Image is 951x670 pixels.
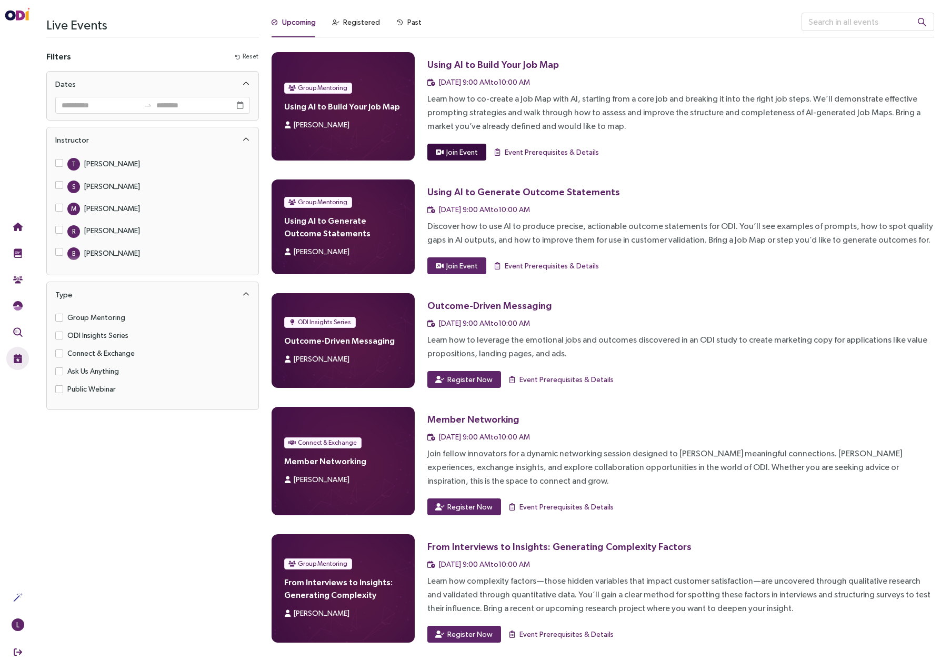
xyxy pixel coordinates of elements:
button: Actions [6,586,29,609]
button: Reset [235,51,259,62]
div: Learn how to leverage the emotional jobs and outcomes discovered in an ODI study to create market... [427,333,934,361]
button: Join Event [427,257,486,274]
div: Dates [55,78,76,91]
span: [PERSON_NAME] [294,355,349,363]
div: Upcoming [282,16,316,28]
span: [DATE] 9:00 AM to 10:00 AM [439,78,530,86]
img: Live Events [13,354,23,363]
div: [PERSON_NAME] [84,225,140,236]
span: [PERSON_NAME] [294,121,349,129]
span: R [72,225,75,238]
div: Instructor [47,127,258,153]
button: Register Now [427,498,501,515]
button: Event Prerequisites & Details [507,626,614,643]
button: Register Now [427,371,501,388]
h4: Using AI to Build Your Job Map [284,100,403,113]
span: Group Mentoring [298,197,347,207]
button: Needs Framework [6,294,29,317]
div: Learn how complexity factors—those hidden variables that impact customer satisfaction—are uncover... [427,574,934,615]
span: [DATE] 9:00 AM to 10:00 AM [439,319,530,327]
span: Connect & Exchange [63,347,139,359]
img: Outcome Validation [13,327,23,337]
span: [PERSON_NAME] [294,247,349,256]
span: [DATE] 9:00 AM to 10:00 AM [439,205,530,214]
button: Event Prerequisites & Details [493,144,599,161]
button: Community [6,268,29,291]
div: [PERSON_NAME] [84,247,140,259]
span: Group Mentoring [63,312,129,323]
span: ODI Insights Series [298,317,351,327]
div: Instructor [55,134,89,146]
button: Home [6,215,29,238]
h4: Member Networking [284,455,403,467]
button: Outcome Validation [6,321,29,344]
span: Register Now [447,501,493,513]
h4: Using AI to Generate Outcome Statements [284,214,403,239]
button: Join Event [427,144,486,161]
span: Event Prerequisites & Details [519,374,614,385]
span: S [72,181,75,193]
h4: Filters [46,50,71,63]
span: Join Event [446,146,478,158]
span: [PERSON_NAME] [294,609,349,617]
img: Training [13,248,23,258]
div: Past [407,16,422,28]
span: swap-right [144,101,152,109]
img: Community [13,275,23,284]
span: [DATE] 9:00 AM to 10:00 AM [439,433,530,441]
div: Type [55,288,72,301]
span: B [72,247,75,260]
input: Search in all events [802,13,934,31]
span: L [16,618,19,631]
div: Member Networking [427,413,519,426]
span: search [917,17,927,27]
span: Ask Us Anything [63,365,123,377]
span: Public Webinar [63,383,120,395]
div: [PERSON_NAME] [84,181,140,192]
span: Event Prerequisites & Details [519,628,614,640]
div: Using AI to Generate Outcome Statements [427,185,620,198]
div: Using AI to Build Your Job Map [427,58,559,71]
div: Discover how to use AI to produce precise, actionable outcome statements for ODI. You’ll see exam... [427,219,934,247]
button: Event Prerequisites & Details [493,257,599,274]
button: Event Prerequisites & Details [507,498,614,515]
span: [DATE] 9:00 AM to 10:00 AM [439,560,530,568]
h4: Outcome-Driven Messaging [284,334,403,347]
span: Event Prerequisites & Details [505,260,599,272]
h3: Live Events [46,13,259,37]
div: Join fellow innovators for a dynamic networking session designed to [PERSON_NAME] meaningful conn... [427,447,934,488]
span: [PERSON_NAME] [294,475,349,484]
span: T [72,158,76,171]
span: Join Event [446,260,478,272]
button: Event Prerequisites & Details [507,371,614,388]
img: Actions [13,593,23,602]
button: Live Events [6,347,29,370]
span: Event Prerequisites & Details [519,501,614,513]
button: Register Now [427,626,501,643]
span: Reset [243,52,258,62]
div: Dates [47,72,258,97]
span: M [71,203,76,215]
button: search [909,13,935,31]
span: Group Mentoring [298,558,347,569]
div: Learn how to co-create a Job Map with AI, starting from a core job and breaking it into the right... [427,92,934,133]
button: L [6,613,29,636]
span: Event Prerequisites & Details [505,146,599,158]
div: From Interviews to Insights: Generating Complexity Factors [427,540,692,553]
span: Connect & Exchange [298,437,357,448]
div: Registered [343,16,380,28]
span: Register Now [447,628,493,640]
div: Type [47,282,258,307]
img: JTBD Needs Framework [13,301,23,311]
div: [PERSON_NAME] [84,158,140,169]
span: Register Now [447,374,493,385]
button: Training [6,242,29,265]
h4: From Interviews to Insights: Generating Complexity Factors [284,576,403,601]
span: to [144,101,152,109]
span: Group Mentoring [298,83,347,93]
div: [PERSON_NAME] [84,203,140,214]
div: Outcome-Driven Messaging [427,299,552,312]
button: Sign Out [6,641,29,664]
span: ODI Insights Series [63,329,133,341]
